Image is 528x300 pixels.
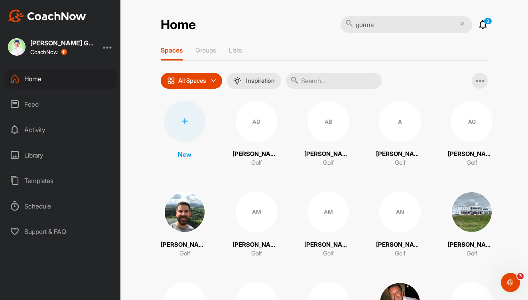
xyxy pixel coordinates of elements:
a: AM[PERSON_NAME]Golf [232,191,280,258]
h2: Home [161,17,196,33]
img: icon [167,77,175,85]
img: square_a4120018e3a3d6688c6919095981194a.jpg [8,38,26,56]
div: AB [307,101,349,142]
p: Golf [251,158,262,168]
p: New [178,150,191,159]
a: AM[PERSON_NAME]Golf [304,191,352,258]
p: [PERSON_NAME] [448,150,496,159]
p: [PERSON_NAME] [232,150,280,159]
img: CoachNow [8,10,86,22]
a: AN[PERSON_NAME]Golf [376,191,424,258]
input: Search... [286,73,382,89]
img: square_5ea39d716f1f8bc986f9d012c0f4b3aa.jpg [451,191,493,233]
div: AN [379,191,421,233]
p: Golf [395,158,406,168]
p: [PERSON_NAME] [304,150,352,159]
div: Home [4,69,117,89]
p: Inspiration [246,78,275,84]
p: [PERSON_NAME] [448,240,496,249]
p: Lists [229,46,242,54]
div: Support & FAQ [4,222,117,242]
a: AD[PERSON_NAME]Golf [232,101,280,168]
div: CoachNow [30,49,67,55]
a: [PERSON_NAME]Golf [161,191,209,258]
img: square_9cd56a0e3d1c6dc630c1eeb2a04d445e.jpg [164,191,205,233]
p: Golf [323,249,334,258]
p: [PERSON_NAME] [304,240,352,249]
p: Golf [179,249,190,258]
div: Activity [4,120,117,140]
input: Search posts, people or spaces... [341,16,472,33]
div: Schedule [4,196,117,216]
div: Templates [4,171,117,191]
p: Golf [323,158,334,168]
p: [PERSON_NAME] [376,150,424,159]
div: AM [307,191,349,233]
div: AD [236,101,277,142]
iframe: Intercom live chat [501,273,520,292]
p: Golf [395,249,406,258]
a: AB[PERSON_NAME]Golf [304,101,352,168]
p: Groups [195,46,216,54]
a: [PERSON_NAME]Golf [448,191,496,258]
div: AM [236,191,277,233]
div: Feed [4,94,117,114]
p: Golf [467,158,477,168]
div: Library [4,145,117,165]
img: menuIcon [233,77,241,85]
p: [PERSON_NAME] [161,240,209,249]
p: [PERSON_NAME] [376,240,424,249]
p: Golf [467,249,477,258]
p: All Spaces [178,78,206,84]
a: AG[PERSON_NAME]Golf [448,101,496,168]
p: Golf [251,249,262,258]
div: [PERSON_NAME] Golf [30,40,94,46]
div: A [379,101,421,142]
span: 3 [517,273,524,279]
p: 8 [484,18,492,25]
a: A[PERSON_NAME]Golf [376,101,424,168]
p: [PERSON_NAME] [232,240,280,249]
div: AG [451,101,493,142]
p: Spaces [161,46,183,54]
